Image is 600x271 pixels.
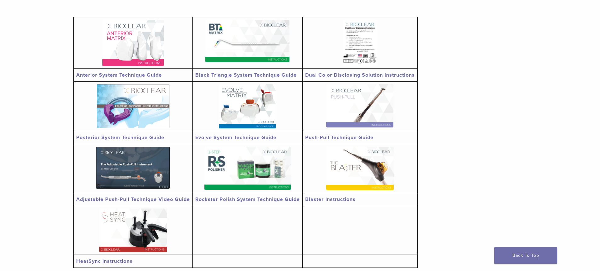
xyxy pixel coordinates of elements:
a: Black Triangle System Technique Guide [195,72,297,78]
a: Adjustable Push-Pull Technique Video Guide [76,196,190,203]
a: Evolve System Technique Guide [195,134,277,141]
a: Blaster Instructions [305,196,356,203]
a: Dual Color Disclosing Solution Instructions [305,72,415,78]
a: Push-Pull Technique Guide [305,134,374,141]
a: Back To Top [494,247,557,264]
a: HeatSync Instructions [76,258,133,264]
a: Posterior System Technique Guide [76,134,164,141]
a: Rockstar Polish System Technique Guide [195,196,300,203]
a: Anterior System Technique Guide [76,72,162,78]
